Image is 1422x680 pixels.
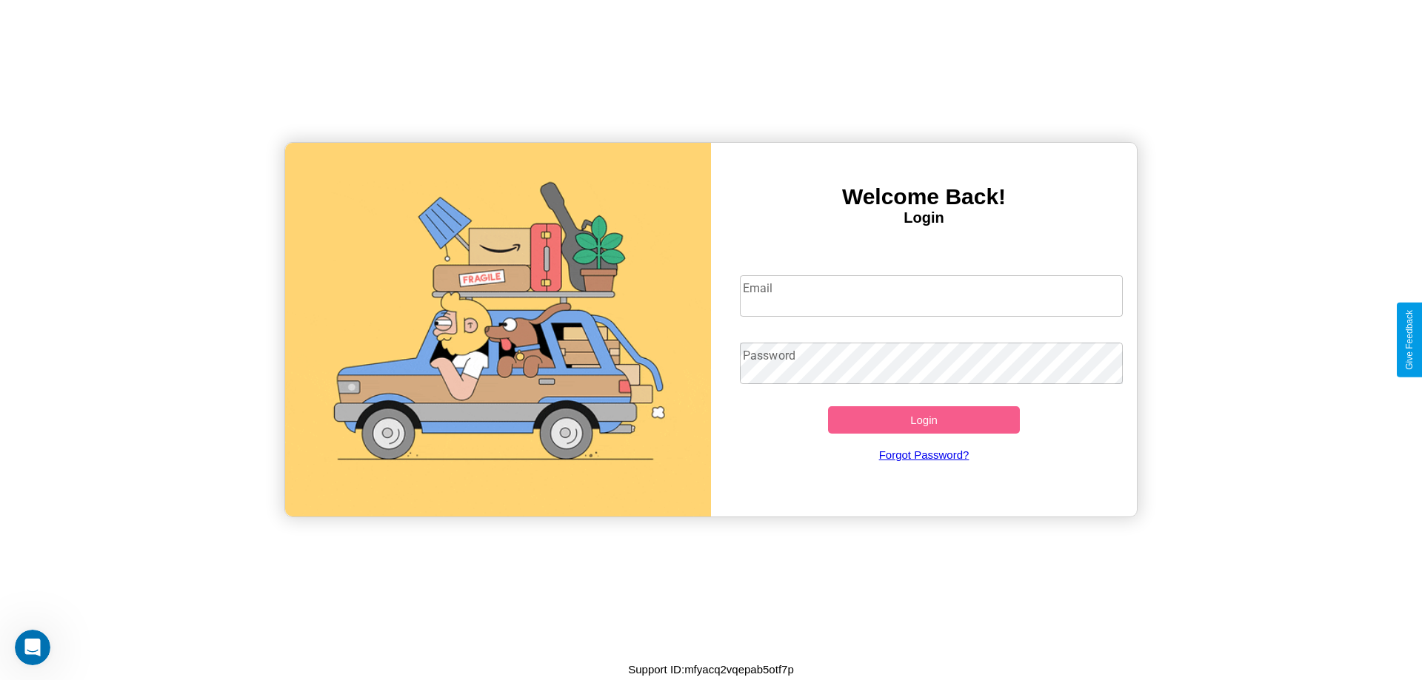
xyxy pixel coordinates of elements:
[711,209,1137,226] h4: Login
[732,434,1116,476] a: Forgot Password?
[711,184,1137,209] h3: Welcome Back!
[828,406,1020,434] button: Login
[628,659,793,679] p: Support ID: mfyacq2vqepab5otf7p
[15,630,50,665] iframe: Intercom live chat
[285,143,711,516] img: gif
[1404,310,1415,370] div: Give Feedback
